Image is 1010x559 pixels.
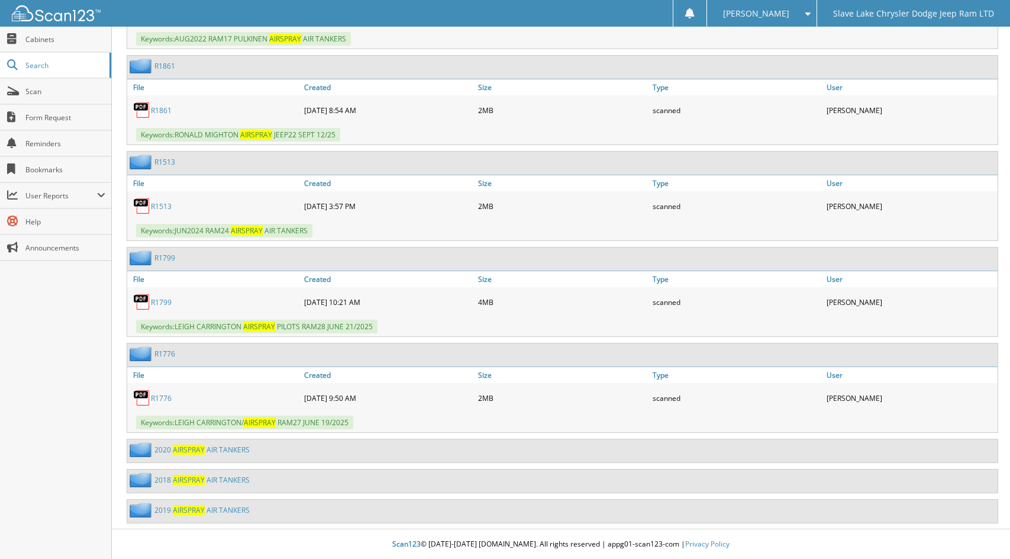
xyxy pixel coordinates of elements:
a: Type [650,367,824,383]
div: [DATE] 8:54 AM [301,98,475,122]
span: Scan [25,86,105,97]
a: User [824,367,998,383]
span: Keywords: L E I G H C A R R I N G T O N P I L O T S R A M 2 8 J U N E 2 1 / 2 0 2 5 [136,320,377,333]
a: User [824,79,998,95]
img: PDF.png [133,197,151,215]
a: User [824,175,998,191]
a: 2020 AIRSPRAY AIR TANKERS [154,445,250,455]
img: folder2.png [130,250,154,265]
a: Size [475,175,649,191]
img: scan123-logo-white.svg [12,5,101,21]
a: 2018 AIRSPRAY AIR TANKERS [154,475,250,485]
span: Reminders [25,139,105,149]
a: User [824,271,998,287]
a: Created [301,79,475,95]
span: [PERSON_NAME] [723,10,789,17]
a: Created [301,271,475,287]
a: Size [475,367,649,383]
div: [DATE] 3:57 PM [301,194,475,218]
img: folder2.png [130,503,154,518]
div: [PERSON_NAME] [824,290,998,314]
a: Size [475,271,649,287]
div: scanned [650,194,824,218]
span: Keywords: R O N A L D M I G H T O N J E E P 2 2 S E P T 1 2 / 2 5 [136,128,340,142]
a: Privacy Policy [685,539,730,549]
div: [PERSON_NAME] [824,386,998,410]
div: scanned [650,386,824,410]
a: R1861 [151,105,172,115]
a: R1513 [151,201,172,211]
div: © [DATE]-[DATE] [DOMAIN_NAME]. All rights reserved | appg01-scan123-com | [112,530,1010,559]
span: Keywords: A U G 2 0 2 2 R A M 1 7 P U L K I N E N A I R T A N K E R S [136,32,351,46]
div: [PERSON_NAME] [824,98,998,122]
span: Keywords: J U N 2 0 2 4 R A M 2 4 A I R T A N K E R S [136,224,312,237]
span: A I R S P R A Y [269,34,301,44]
span: Slave Lake Chrysler Dodge Jeep Ram LTD [833,10,994,17]
span: A I R S P R A Y [243,322,275,332]
div: scanned [650,98,824,122]
a: R1799 [154,253,175,263]
span: Help [25,217,105,227]
a: R1861 [154,61,175,71]
a: R1513 [154,157,175,167]
a: R1776 [154,349,175,359]
img: folder2.png [130,473,154,487]
a: R1776 [151,393,172,403]
div: [PERSON_NAME] [824,194,998,218]
span: A I R S P R A Y [173,445,205,455]
span: Scan123 [392,539,421,549]
img: folder2.png [130,442,154,457]
img: folder2.png [130,346,154,361]
img: folder2.png [130,59,154,73]
span: Search [25,60,104,70]
a: File [127,79,301,95]
div: 4MB [475,290,649,314]
span: A I R S P R A Y [240,130,272,140]
div: [DATE] 9:50 AM [301,386,475,410]
div: 2MB [475,194,649,218]
a: Type [650,175,824,191]
span: Cabinets [25,34,105,44]
span: Bookmarks [25,165,105,175]
div: 2MB [475,386,649,410]
span: Announcements [25,243,105,253]
span: A I R S P R A Y [173,505,205,515]
div: scanned [650,290,824,314]
a: Type [650,79,824,95]
img: folder2.png [130,155,154,169]
iframe: Chat Widget [951,502,1010,559]
a: File [127,175,301,191]
a: File [127,271,301,287]
span: A I R S P R A Y [231,226,263,236]
span: Keywords: L E I G H C A R R I N G T O N / R A M 2 7 J U N E 1 9 / 2 0 2 5 [136,416,353,429]
a: File [127,367,301,383]
img: PDF.png [133,293,151,311]
a: R1799 [151,297,172,307]
a: Type [650,271,824,287]
div: [DATE] 10:21 AM [301,290,475,314]
span: A I R S P R A Y [173,475,205,485]
a: Size [475,79,649,95]
span: User Reports [25,191,97,201]
div: 2MB [475,98,649,122]
img: PDF.png [133,101,151,119]
span: Form Request [25,113,105,123]
span: A I R S P R A Y [244,417,276,428]
a: Created [301,367,475,383]
a: Created [301,175,475,191]
img: PDF.png [133,389,151,407]
a: 2019 AIRSPRAY AIR TANKERS [154,505,250,515]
